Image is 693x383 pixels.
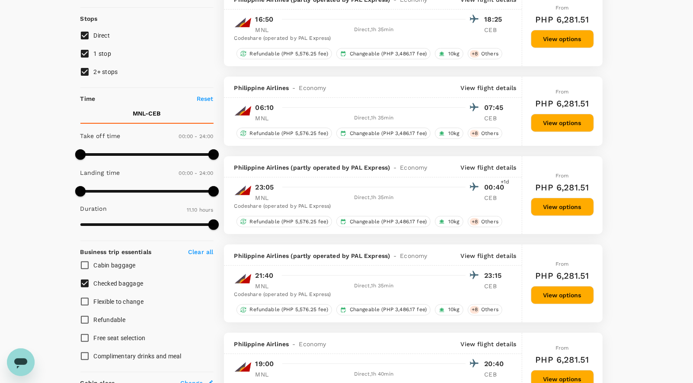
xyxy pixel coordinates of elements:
span: Others [478,306,502,313]
span: +1d [501,178,509,187]
p: 21:40 [255,270,274,281]
span: 10kg [445,50,463,58]
span: 10kg [445,218,463,225]
span: Cabin baggage [94,262,136,269]
span: Changeable (PHP 3,486.17 fee) [346,130,430,137]
span: + 8 [470,306,479,313]
span: + 8 [470,50,479,58]
span: Complimentary drinks and meal [94,353,182,360]
span: Refundable (PHP 5,576.25 fee) [246,130,332,137]
span: From [556,261,569,267]
span: + 8 [470,218,479,225]
span: From [556,173,569,179]
span: Refundable (PHP 5,576.25 fee) [246,306,332,313]
span: 11.10 hours [187,207,214,213]
p: CEB [485,26,506,34]
div: Direct , 1h 35min [282,282,466,290]
p: View flight details [461,163,517,172]
p: 07:45 [485,103,506,113]
p: MNL [255,370,277,379]
p: 18:25 [485,14,506,25]
span: Philippine Airlines (partly operated by PAL Express) [234,251,390,260]
div: Direct , 1h 35min [282,114,466,122]
button: View options [531,114,594,132]
span: 00:00 - 24:00 [179,133,214,139]
span: Changeable (PHP 3,486.17 fee) [346,306,430,313]
span: Free seat selection [94,335,146,341]
p: 16:50 [255,14,274,25]
p: 23:05 [255,182,274,193]
img: PR [234,102,252,119]
iframe: Button to launch messaging window [7,348,35,376]
h6: PHP 6,281.51 [536,269,589,283]
span: Changeable (PHP 3,486.17 fee) [346,218,430,225]
p: Take off time [80,132,121,140]
span: Others [478,218,502,225]
span: Others [478,130,502,137]
p: View flight details [461,251,517,260]
span: - [390,163,400,172]
span: 2+ stops [94,68,118,75]
span: + 8 [470,130,479,137]
img: PR [234,14,252,31]
span: Refundable (PHP 5,576.25 fee) [246,218,332,225]
p: MNL - CEB [133,109,161,118]
button: View options [531,30,594,48]
h6: PHP 6,281.51 [536,180,589,194]
div: Direct , 1h 40min [282,370,466,379]
span: 1 stop [94,50,112,57]
p: Landing time [80,168,120,177]
p: MNL [255,26,277,34]
p: 00:40 [485,182,506,193]
h6: PHP 6,281.51 [536,97,589,110]
p: 23:15 [485,270,506,281]
span: Others [478,50,502,58]
span: Refundable (PHP 5,576.25 fee) [246,50,332,58]
p: MNL [255,193,277,202]
h6: PHP 6,281.51 [536,353,589,367]
p: 19:00 [255,359,274,369]
p: Clear all [188,248,213,256]
span: - [390,251,400,260]
button: View options [531,198,594,216]
p: Duration [80,204,107,213]
span: Changeable (PHP 3,486.17 fee) [346,50,430,58]
p: View flight details [461,340,517,348]
p: Reset [197,94,214,103]
strong: Business trip essentials [80,248,152,255]
span: Economy [299,340,326,348]
img: PR [234,358,252,376]
span: Philippine Airlines [234,340,289,348]
h6: PHP 6,281.51 [536,13,589,26]
p: MNL [255,114,277,122]
span: Economy [400,163,427,172]
span: Flexible to change [94,298,144,305]
div: Codeshare (operated by PAL Express) [234,290,506,299]
div: Direct , 1h 35min [282,26,466,34]
img: PR [234,182,252,199]
span: Refundable [94,316,126,323]
p: CEB [485,282,506,290]
p: 20:40 [485,359,506,369]
span: Direct [94,32,110,39]
span: Philippine Airlines (partly operated by PAL Express) [234,163,390,172]
span: From [556,345,569,351]
span: 00:00 - 24:00 [179,170,214,176]
span: - [289,84,299,92]
span: Philippine Airlines [234,84,289,92]
div: Codeshare (operated by PAL Express) [234,202,506,211]
span: From [556,5,569,11]
p: CEB [485,193,506,202]
span: Checked baggage [94,280,144,287]
div: Direct , 1h 35min [282,193,466,202]
strong: Stops [80,15,98,22]
button: View options [531,286,594,304]
p: CEB [485,114,506,122]
span: Economy [400,251,427,260]
p: Time [80,94,96,103]
img: PR [234,270,252,287]
p: CEB [485,370,506,379]
span: - [289,340,299,348]
span: 10kg [445,130,463,137]
span: Economy [299,84,326,92]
